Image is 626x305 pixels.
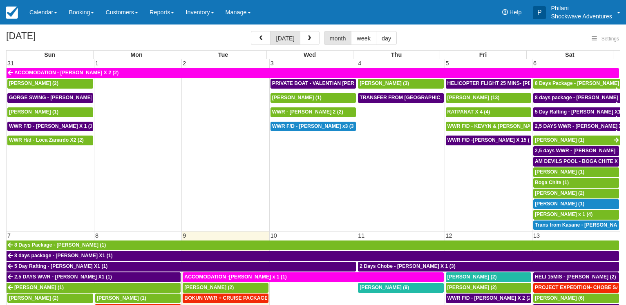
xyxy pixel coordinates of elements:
[271,93,356,103] a: [PERSON_NAME] (1)
[360,80,409,86] span: [PERSON_NAME] (3)
[358,79,443,89] a: [PERSON_NAME] (3)
[446,122,531,131] a: WWR F/D - KEVYN & [PERSON_NAME] 2 (2)
[446,294,531,303] a: WWR F/D - [PERSON_NAME] X 2 (2)
[533,199,619,209] a: [PERSON_NAME] (1)
[14,242,106,248] span: 8 Days Package - [PERSON_NAME] (1)
[535,180,569,185] span: Boga Chite (1)
[7,107,93,117] a: [PERSON_NAME] (1)
[360,95,556,100] span: TRANSFER FROM [GEOGRAPHIC_DATA] TO VIC FALLS - [PERSON_NAME] X 1 (1)
[184,285,234,290] span: [PERSON_NAME] (2)
[533,146,619,156] a: 2,5 days WWR - [PERSON_NAME] X2 (2)
[9,95,109,100] span: GORGE SWING - [PERSON_NAME] X 2 (2)
[446,136,531,145] a: WWR F/D -[PERSON_NAME] X 15 (15)
[533,210,619,220] a: [PERSON_NAME] x 1 (4)
[376,31,397,45] button: day
[533,283,619,293] a: PROJECT EXPEDITION- CHOBE SAFARI - [GEOGRAPHIC_DATA][PERSON_NAME] 2 (2)
[7,240,619,250] a: 8 Days Package - [PERSON_NAME] (1)
[447,295,533,301] span: WWR F/D - [PERSON_NAME] X 2 (2)
[447,123,552,129] span: WWR F/D - KEVYN & [PERSON_NAME] 2 (2)
[271,122,356,131] a: WWR F/D - [PERSON_NAME] x3 (3)
[7,79,93,89] a: [PERSON_NAME] (2)
[272,95,322,100] span: [PERSON_NAME] (1)
[533,107,620,117] a: 5 Day Rafting - [PERSON_NAME] X1 (1)
[532,60,537,67] span: 6
[587,33,624,45] button: Settings
[14,253,113,258] span: 8 days package - [PERSON_NAME] X1 (1)
[14,274,112,280] span: 2,5 DAYS WWR - [PERSON_NAME] X1 (1)
[7,294,93,303] a: [PERSON_NAME] (2)
[447,109,490,115] span: RATPANAT X 4 (4)
[446,283,531,293] a: [PERSON_NAME] (2)
[183,272,443,282] a: ACCOMODATION -[PERSON_NAME] x 1 (1)
[270,232,278,239] span: 10
[130,51,143,58] span: Mon
[551,4,612,12] p: Philani
[272,123,355,129] span: WWR F/D - [PERSON_NAME] x3 (3)
[479,51,487,58] span: Fri
[358,93,443,103] a: TRANSFER FROM [GEOGRAPHIC_DATA] TO VIC FALLS - [PERSON_NAME] X 1 (1)
[360,263,456,269] span: 2 Days Chobe - [PERSON_NAME] X 1 (3)
[447,80,580,86] span: HELICOPTER FLIGHT 25 MINS- [PERSON_NAME] X1 (1)
[391,51,402,58] span: Thu
[447,285,497,290] span: [PERSON_NAME] (2)
[447,137,537,143] span: WWR F/D -[PERSON_NAME] X 15 (15)
[7,262,356,272] a: 5 Day Rafting - [PERSON_NAME] X1 (1)
[184,274,287,280] span: ACCOMODATION -[PERSON_NAME] x 1 (1)
[7,136,93,145] a: WWR H/d - Loca Zanardo X2 (2)
[272,80,400,86] span: PRIVATE BOAT - VALENTIAN [PERSON_NAME] X 4 (4)
[271,107,356,117] a: WWR - [PERSON_NAME] 2 (2)
[533,93,620,103] a: 8 days package - [PERSON_NAME] X1 (1)
[14,70,118,76] span: ACCOMODATION - [PERSON_NAME] X 2 (2)
[446,93,531,103] a: [PERSON_NAME] (13)
[9,137,84,143] span: WWR H/d - Loca Zanardo X2 (2)
[7,232,11,239] span: 7
[270,31,300,45] button: [DATE]
[182,232,187,239] span: 9
[532,232,541,239] span: 13
[446,79,531,89] a: HELICOPTER FLIGHT 25 MINS- [PERSON_NAME] X1 (1)
[184,295,346,301] span: BOKUN WWR + CRUISE PACKAGE - [PERSON_NAME] South X 2 (2)
[533,220,619,230] a: Trans from Kasane - [PERSON_NAME] X4 (4)
[535,274,616,280] span: HELI 15MIS - [PERSON_NAME] (2)
[533,178,619,188] a: Boga Chite (1)
[304,51,316,58] span: Wed
[535,190,584,196] span: [PERSON_NAME] (2)
[551,12,612,20] p: Shockwave Adventures
[271,79,356,89] a: PRIVATE BOAT - VALENTIAN [PERSON_NAME] X 4 (4)
[218,51,228,58] span: Tue
[7,283,181,293] a: [PERSON_NAME] (1)
[358,262,619,272] a: 2 Days Chobe - [PERSON_NAME] X 1 (3)
[535,201,584,207] span: [PERSON_NAME] (1)
[358,283,443,293] a: [PERSON_NAME] (9)
[445,60,450,67] span: 5
[270,60,275,67] span: 3
[351,31,376,45] button: week
[533,189,619,198] a: [PERSON_NAME] (2)
[272,109,343,115] span: WWR - [PERSON_NAME] 2 (2)
[447,274,497,280] span: [PERSON_NAME] (2)
[535,169,584,175] span: [PERSON_NAME] (1)
[535,295,584,301] span: [PERSON_NAME] (6)
[533,136,620,145] a: [PERSON_NAME] (1)
[565,51,574,58] span: Sat
[533,122,620,131] a: 2,5 DAYS WWR - [PERSON_NAME] X1 (1)
[9,80,58,86] span: [PERSON_NAME] (2)
[94,60,99,67] span: 1
[7,68,619,78] a: ACCOMODATION - [PERSON_NAME] X 2 (2)
[601,36,619,42] span: Settings
[533,167,619,177] a: [PERSON_NAME] (1)
[502,9,508,15] i: Help
[94,232,99,239] span: 8
[183,294,268,303] a: BOKUN WWR + CRUISE PACKAGE - [PERSON_NAME] South X 2 (2)
[7,251,619,261] a: 8 days package - [PERSON_NAME] X1 (1)
[324,31,352,45] button: month
[95,294,181,303] a: [PERSON_NAME] (1)
[447,95,500,100] span: [PERSON_NAME] (13)
[14,263,107,269] span: 5 Day Rafting - [PERSON_NAME] X1 (1)
[9,295,58,301] span: [PERSON_NAME] (2)
[357,232,365,239] span: 11
[182,60,187,67] span: 2
[7,60,15,67] span: 31
[360,285,409,290] span: [PERSON_NAME] (9)
[533,157,619,167] a: AM DEVILS POOL - BOGA CHITE X 1 (1)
